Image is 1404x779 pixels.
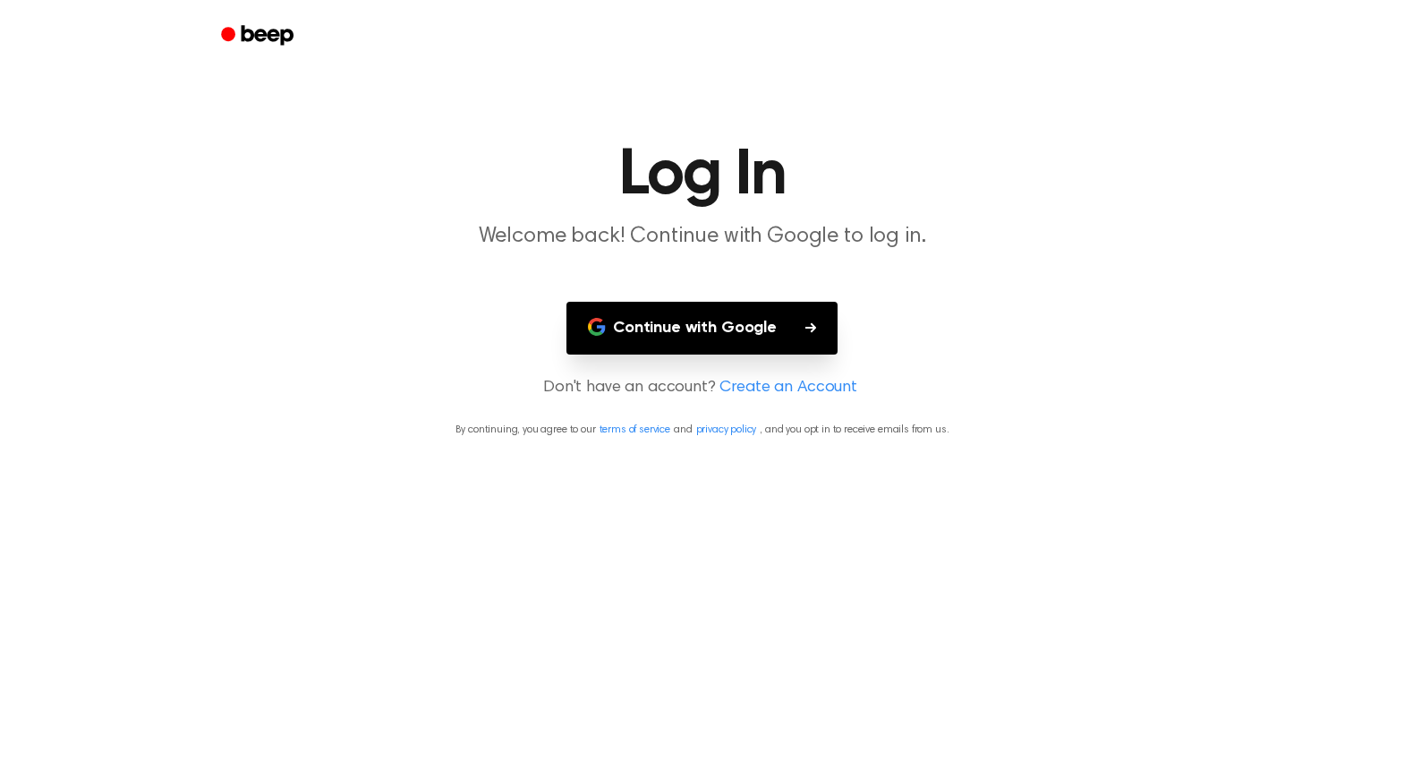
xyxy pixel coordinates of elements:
[21,422,1383,438] p: By continuing, you agree to our and , and you opt in to receive emails from us.
[566,302,838,355] button: Continue with Google
[359,222,1046,252] p: Welcome back! Continue with Google to log in.
[719,376,857,400] a: Create an Account
[696,424,757,435] a: privacy policy
[208,19,310,54] a: Beep
[244,143,1161,208] h1: Log In
[600,424,670,435] a: terms of service
[21,376,1383,400] p: Don't have an account?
